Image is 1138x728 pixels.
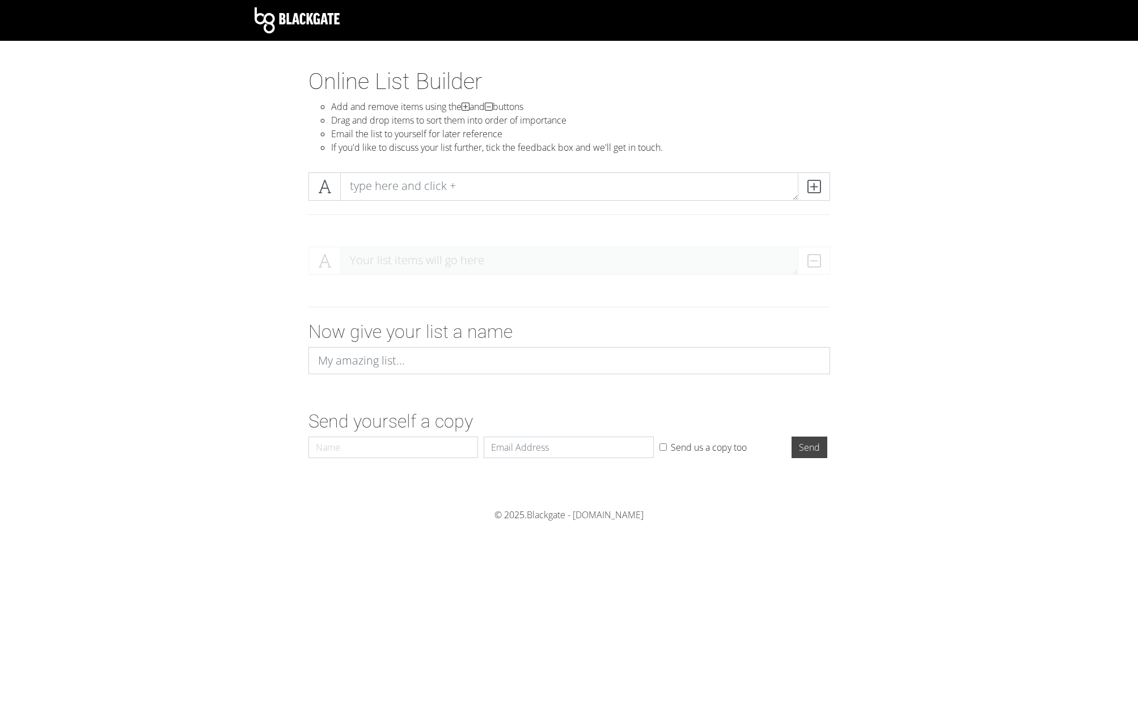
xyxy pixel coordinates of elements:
[308,68,830,95] h1: Online List Builder
[308,321,830,342] h2: Now give your list a name
[331,100,830,113] li: Add and remove items using the and buttons
[331,113,830,127] li: Drag and drop items to sort them into order of importance
[331,127,830,141] li: Email the list to yourself for later reference
[255,7,340,33] img: Blackgate
[255,508,884,522] div: © 2025.
[671,441,747,454] label: Send us a copy too
[331,141,830,154] li: If you'd like to discuss your list further, tick the feedback box and we'll get in touch.
[484,437,654,458] input: Email Address
[527,509,644,521] a: Blackgate - [DOMAIN_NAME]
[308,437,479,458] input: Name
[792,437,827,458] input: Send
[308,347,830,374] input: My amazing list...
[308,410,830,432] h2: Send yourself a copy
